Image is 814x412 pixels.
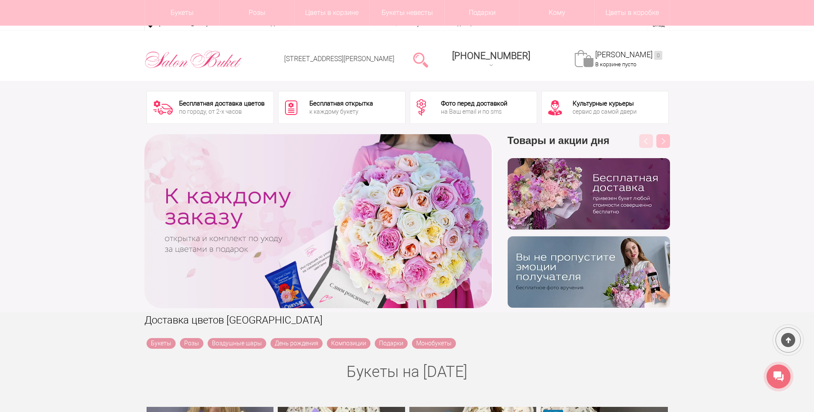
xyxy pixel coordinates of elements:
div: сервис до самой двери [573,109,637,115]
ins: 0 [654,51,662,60]
div: Бесплатная доставка цветов [179,100,264,107]
img: v9wy31nijnvkfycrkduev4dhgt9psb7e.png.webp [508,236,670,308]
a: [STREET_ADDRESS][PERSON_NAME] [284,55,394,63]
img: hpaj04joss48rwypv6hbykmvk1dj7zyr.png.webp [508,158,670,230]
div: Бесплатная открытка [309,100,373,107]
a: Монобукеты [412,338,456,349]
a: Воздушные шары [208,338,266,349]
a: День рождения [270,338,323,349]
a: Букеты на [DATE] [347,363,467,381]
a: Розы [180,338,203,349]
h1: Доставка цветов [GEOGRAPHIC_DATA] [144,312,670,328]
span: [PHONE_NUMBER] [452,50,530,61]
a: Композиции [327,338,370,349]
a: [PHONE_NUMBER] [447,47,535,72]
h3: Товары и акции дня [508,134,670,158]
div: по городу, от 2-х часов [179,109,264,115]
div: к каждому букету [309,109,373,115]
span: В корзине пусто [595,61,636,68]
a: [PERSON_NAME] [595,50,662,60]
a: Подарки [375,338,408,349]
a: Букеты [147,338,176,349]
button: Next [656,134,670,148]
div: на Ваш email и по sms [441,109,507,115]
div: Культурные курьеры [573,100,637,107]
img: Цветы Нижний Новгород [144,48,242,71]
div: Фото перед доставкой [441,100,507,107]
